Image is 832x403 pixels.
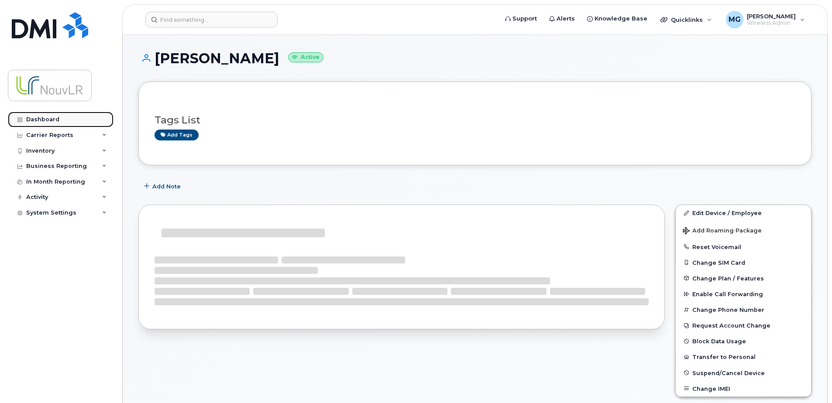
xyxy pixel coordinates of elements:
[152,182,181,191] span: Add Note
[155,115,795,126] h3: Tags List
[692,275,764,281] span: Change Plan / Features
[138,178,188,194] button: Add Note
[676,365,811,381] button: Suspend/Cancel Device
[155,130,199,140] a: Add tags
[676,286,811,302] button: Enable Call Forwarding
[676,239,811,255] button: Reset Voicemail
[692,291,763,297] span: Enable Call Forwarding
[683,227,762,236] span: Add Roaming Package
[676,270,811,286] button: Change Plan / Features
[676,221,811,239] button: Add Roaming Package
[676,255,811,270] button: Change SIM Card
[676,302,811,318] button: Change Phone Number
[676,349,811,365] button: Transfer to Personal
[676,333,811,349] button: Block Data Usage
[288,52,323,62] small: Active
[676,318,811,333] button: Request Account Change
[676,205,811,221] a: Edit Device / Employee
[138,51,811,66] h1: [PERSON_NAME]
[676,381,811,396] button: Change IMEI
[692,369,765,376] span: Suspend/Cancel Device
